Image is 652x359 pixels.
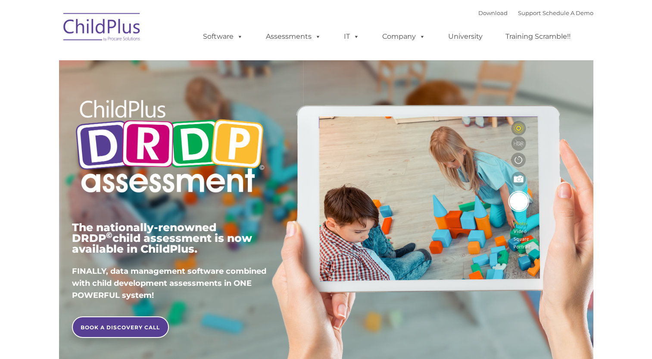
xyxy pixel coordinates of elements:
a: Assessments [257,28,330,45]
a: Schedule A Demo [543,9,593,16]
a: University [440,28,491,45]
font: | [478,9,593,16]
img: ChildPlus by Procare Solutions [59,7,145,50]
a: Software [194,28,252,45]
img: Copyright - DRDP Logo Light [72,88,268,207]
span: The nationally-renowned DRDP child assessment is now available in ChildPlus. [72,221,252,255]
a: Download [478,9,508,16]
a: BOOK A DISCOVERY CALL [72,316,169,338]
a: Support [518,9,541,16]
a: Training Scramble!! [497,28,579,45]
sup: © [106,230,112,240]
a: IT [335,28,368,45]
span: FINALLY, data management software combined with child development assessments in ONE POWERFUL sys... [72,266,266,300]
a: Company [374,28,434,45]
